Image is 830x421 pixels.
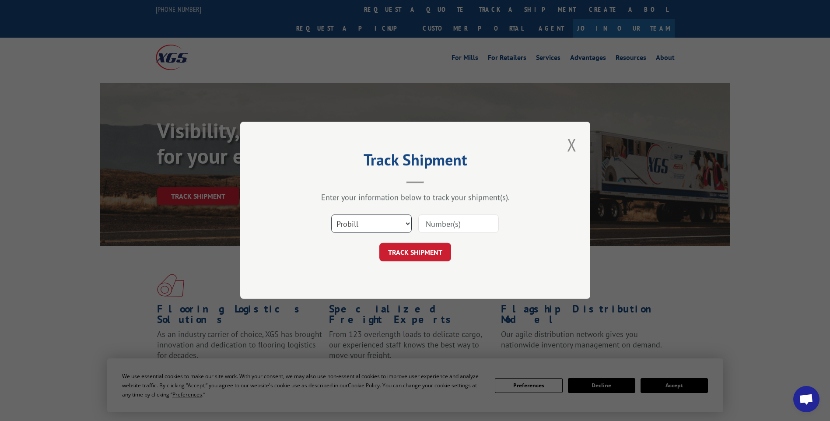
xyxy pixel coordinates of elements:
a: Open chat [793,386,819,412]
div: Enter your information below to track your shipment(s). [284,193,546,203]
button: TRACK SHIPMENT [379,243,451,262]
input: Number(s) [418,215,499,233]
button: Close modal [564,133,579,157]
h2: Track Shipment [284,154,546,170]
